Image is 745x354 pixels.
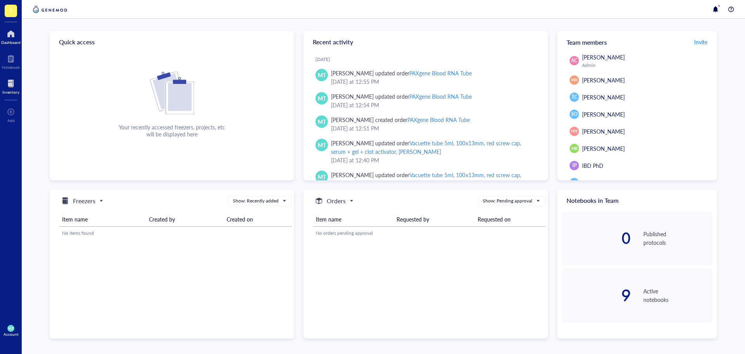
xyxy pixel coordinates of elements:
div: Active notebooks [643,287,712,304]
div: [PERSON_NAME] updated order [331,139,535,156]
span: TC [572,94,577,101]
a: MT[PERSON_NAME] updated orderPAXgene Blood RNA Tube[DATE] at 12:55 PM [310,66,542,89]
th: Requested by [393,212,474,227]
img: Cf+DiIyRRx+BTSbnYhsZzE9to3+AfuhVxcka4spAAAAAElFTkSuQmCC [150,71,194,114]
th: Created by [146,212,223,227]
span: MT [8,326,14,331]
span: IBD PhD [582,162,603,169]
span: MT [318,71,326,79]
div: No items found [62,230,289,237]
div: [PERSON_NAME] updated order [331,69,472,77]
div: Recent activity [303,31,548,53]
h5: Orders [327,196,346,206]
div: 9 [562,288,631,303]
span: Kaline Arnauts [582,179,617,187]
div: Admin [582,62,709,68]
div: [DATE] at 12:54 PM [331,101,535,109]
span: [PERSON_NAME] [582,93,625,101]
span: IP [572,162,577,169]
div: PAXgene Blood RNA Tube [409,92,472,100]
span: MT [318,141,326,149]
div: Published protocols [643,230,712,247]
h5: Freezers [73,196,95,206]
div: Add [7,118,15,123]
div: [PERSON_NAME] updated order [331,92,472,101]
span: [PERSON_NAME] [582,53,625,61]
span: MD [571,77,577,83]
span: Invite [694,38,707,46]
div: 0 [562,230,631,246]
span: [PERSON_NAME] [582,145,625,152]
div: [PERSON_NAME] created order [331,115,470,124]
a: Notebook [2,52,20,70]
div: Your recently accessed freezers, projects, etc will be displayed here [119,124,225,138]
a: MT[PERSON_NAME] updated orderVacuette tube 5ml, 100x13mm, red screw cap, serum + gel + clot activ... [310,136,542,167]
div: PAXgene Blood RNA Tube [407,116,470,124]
div: Vacuette tube 5ml, 100x13mm, red screw cap, serum + gel + clot activator, [PERSON_NAME] [331,139,521,155]
th: Item name [59,212,146,227]
div: Dashboard [1,40,21,45]
span: HB [571,145,577,152]
a: MT[PERSON_NAME] updated orderPAXgene Blood RNA Tube[DATE] at 12:54 PM [310,89,542,112]
div: Notebooks in Team [557,190,717,211]
a: MT[PERSON_NAME] updated orderVacuette tube 5ml, 100x13mm, red screw cap, serum + gel + clot activ... [310,167,542,199]
span: KA [571,180,577,186]
div: [DATE] at 12:51 PM [331,124,535,133]
button: Invite [694,36,708,48]
span: [PERSON_NAME] [582,76,625,84]
div: Show: Pending approval [483,197,532,204]
div: [DATE] at 12:55 PM [331,77,535,86]
span: [PERSON_NAME] [582,110,625,118]
th: Created on [223,212,292,227]
span: MT [318,117,326,126]
th: Item name [313,212,393,227]
a: MT[PERSON_NAME] created orderPAXgene Blood RNA Tube[DATE] at 12:51 PM [310,112,542,136]
a: Dashboard [1,28,21,45]
span: AC [571,57,577,64]
div: [DATE] at 12:40 PM [331,156,535,164]
div: No orders pending approval [316,230,542,237]
div: PAXgene Blood RNA Tube [409,69,472,77]
span: HH [571,128,577,134]
div: Inventory [2,90,19,94]
span: MT [318,94,326,103]
div: Show: Recently added [233,197,279,204]
span: I [10,5,12,15]
a: Inventory [2,77,19,94]
img: genemod-logo [31,5,69,14]
span: SO [571,111,578,118]
div: Quick access [50,31,294,53]
span: [PERSON_NAME] [582,127,625,135]
div: Team members [557,31,717,53]
div: Notebook [2,65,20,70]
div: Account [3,332,19,337]
th: Requested on [475,212,546,227]
div: [DATE] [315,56,542,63]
